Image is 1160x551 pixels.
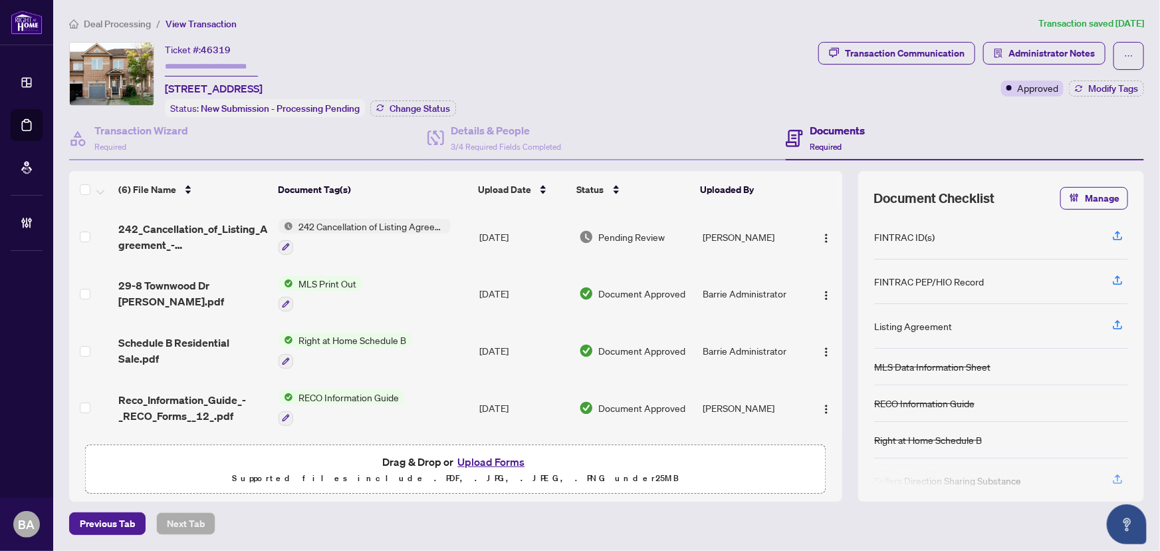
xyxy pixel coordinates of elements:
[474,379,573,437] td: [DATE]
[821,290,832,301] img: Logo
[579,230,594,244] img: Document Status
[474,437,573,494] td: [DATE]
[451,122,561,138] h4: Details & People
[816,340,837,361] button: Logo
[118,392,269,424] span: Reco_Information_Guide_-_RECO_Forms__12_.pdf
[1088,84,1138,93] span: Modify Tags
[279,276,293,291] img: Status Icon
[156,512,215,535] button: Next Tab
[599,286,686,301] span: Document Approved
[156,16,160,31] li: /
[697,266,807,323] td: Barrie Administrator
[165,81,263,96] span: [STREET_ADDRESS]
[474,322,573,379] td: [DATE]
[84,18,151,30] span: Deal Processing
[80,513,135,534] span: Previous Tab
[473,171,572,208] th: Upload Date
[697,437,807,494] td: [PERSON_NAME]
[166,18,237,30] span: View Transaction
[874,359,990,374] div: MLS Data Information Sheet
[810,122,865,138] h4: Documents
[874,319,952,333] div: Listing Agreement
[1008,43,1095,64] span: Administrator Notes
[1060,187,1128,210] button: Manage
[293,333,411,347] span: Right at Home Schedule B
[994,49,1003,58] span: solution
[474,266,573,323] td: [DATE]
[279,276,362,312] button: Status IconMLS Print Out
[1017,81,1058,95] span: Approved
[69,512,146,535] button: Previous Tab
[19,515,35,534] span: BA
[279,390,404,426] button: Status IconRECO Information Guide
[165,42,231,57] div: Ticket #:
[69,19,78,29] span: home
[1107,504,1147,544] button: Open asap
[474,208,573,266] td: [DATE]
[874,230,935,244] div: FINTRAC ID(s)
[572,171,695,208] th: Status
[874,274,984,289] div: FINTRAC PEP/HIO Record
[279,333,293,347] img: Status Icon
[599,230,665,244] span: Pending Review
[577,182,604,197] span: Status
[113,171,273,208] th: (6) File Name
[810,142,842,152] span: Required
[70,43,154,105] img: IMG-N12313710_1.jpg
[94,470,818,486] p: Supported files include .PDF, .JPG, .JPEG, .PNG under 25 MB
[382,453,528,470] span: Drag & Drop or
[201,44,231,56] span: 46319
[370,100,456,116] button: Change Status
[816,283,837,304] button: Logo
[453,453,528,470] button: Upload Forms
[165,99,365,117] div: Status:
[579,286,594,301] img: Document Status
[697,379,807,437] td: [PERSON_NAME]
[273,171,473,208] th: Document Tag(s)
[118,277,269,309] span: 29-8 Townwood Dr [PERSON_NAME].pdf
[697,322,807,379] td: Barrie Administrator
[1085,188,1119,209] span: Manage
[94,122,188,138] h4: Transaction Wizard
[11,10,43,35] img: logo
[816,226,837,248] button: Logo
[279,219,451,255] button: Status Icon242 Cancellation of Listing Agreement - Authority to Offer for Sale
[94,142,126,152] span: Required
[478,182,531,197] span: Upload Date
[293,219,451,234] span: 242 Cancellation of Listing Agreement - Authority to Offer for Sale
[983,42,1105,65] button: Administrator Notes
[201,102,360,114] span: New Submission - Processing Pending
[599,401,686,415] span: Document Approved
[818,42,975,65] button: Transaction Communication
[1124,51,1133,61] span: ellipsis
[821,347,832,357] img: Logo
[118,182,176,197] span: (6) File Name
[845,43,965,64] div: Transaction Communication
[293,276,362,291] span: MLS Print Out
[874,433,982,447] div: Right at Home Schedule B
[1069,81,1144,96] button: Modify Tags
[874,189,995,208] span: Document Checklist
[279,390,293,405] img: Status Icon
[293,390,404,405] span: RECO Information Guide
[874,396,975,411] div: RECO Information Guide
[599,343,686,358] span: Document Approved
[118,335,269,367] span: Schedule B Residential Sale.pdf
[279,219,293,234] img: Status Icon
[390,104,450,113] span: Change Status
[697,208,807,266] td: [PERSON_NAME]
[695,171,804,208] th: Uploaded By
[821,404,832,415] img: Logo
[1038,16,1144,31] article: Transaction saved [DATE]
[279,333,411,369] button: Status IconRight at Home Schedule B
[579,343,594,358] img: Document Status
[118,221,269,253] span: 242_Cancellation_of_Listing_Agreement_-_Authority_to_Offer_for_Sale_-_PropTx-[PERSON_NAME] 2.pdf
[821,233,832,244] img: Logo
[816,397,837,419] button: Logo
[579,401,594,415] img: Document Status
[451,142,561,152] span: 3/4 Required Fields Completed
[86,445,826,494] span: Drag & Drop orUpload FormsSupported files include .PDF, .JPG, .JPEG, .PNG under25MB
